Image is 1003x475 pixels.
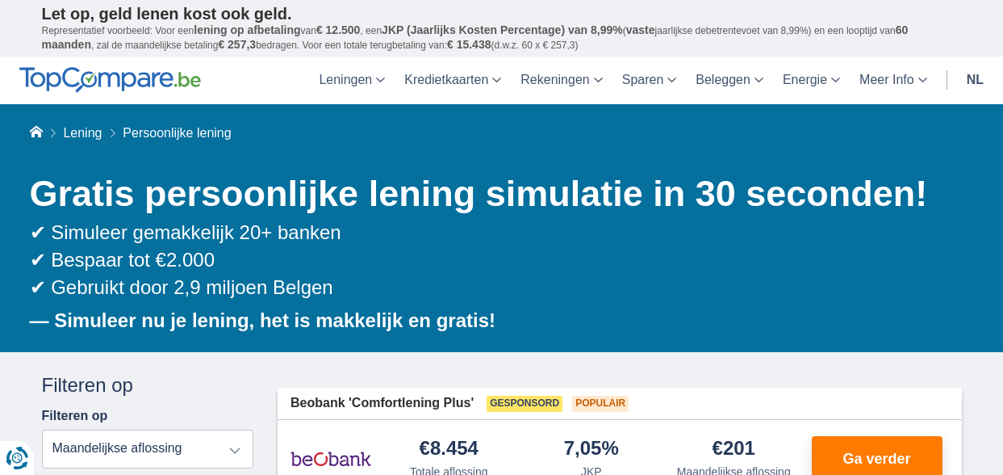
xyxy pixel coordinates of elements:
h1: Gratis persoonlijke lening simulatie in 30 seconden! [30,169,962,219]
div: ✔ Simuleer gemakkelijk 20+ banken ✔ Bespaar tot €2.000 ✔ Gebruikt door 2,9 miljoen Belgen [30,219,962,302]
div: €201 [713,439,755,460]
a: Rekeningen [511,57,612,104]
a: nl [957,57,993,104]
a: Leningen [309,57,395,104]
span: Populair [572,396,629,412]
a: Beleggen [686,57,773,104]
span: € 257,3 [218,38,256,51]
span: Persoonlijke lening [123,126,231,140]
img: TopCompare [19,67,201,93]
label: Filteren op [42,409,108,423]
span: Ga verder [842,452,910,466]
a: Meer Info [850,57,937,104]
span: 60 maanden [42,23,909,51]
span: lening op afbetaling [194,23,300,36]
span: € 15.438 [447,38,491,51]
div: €8.454 [420,439,479,460]
a: Kredietkaarten [395,57,511,104]
a: Sparen [612,57,687,104]
span: Beobank 'Comfortlening Plus' [290,394,474,413]
span: JKP (Jaarlijks Kosten Percentage) van 8,99% [382,23,623,36]
a: Home [30,126,43,140]
a: Energie [773,57,850,104]
a: Lening [63,126,102,140]
span: € 12.500 [316,23,361,36]
b: — Simuleer nu je lening, het is makkelijk en gratis! [30,309,496,331]
div: 7,05% [564,439,619,460]
p: Representatief voorbeeld: Voor een van , een ( jaarlijkse debetrentevoet van 8,99%) en een loopti... [42,23,962,53]
span: Gesponsord [487,396,562,412]
p: Let op, geld lenen kost ook geld. [42,4,962,23]
span: vaste [626,23,655,36]
div: Filteren op [42,372,254,399]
